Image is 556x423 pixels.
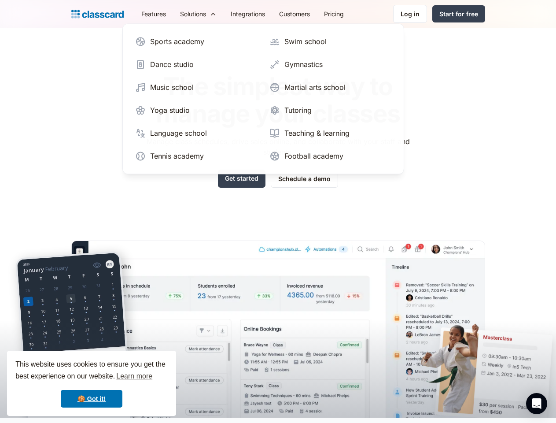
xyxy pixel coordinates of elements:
[173,4,224,24] div: Solutions
[134,4,173,24] a: Features
[7,351,176,416] div: cookieconsent
[132,33,261,50] a: Sports academy
[132,147,261,165] a: Tennis academy
[271,170,338,188] a: Schedule a demo
[393,5,427,23] a: Log in
[266,101,395,119] a: Tutoring
[132,56,261,73] a: Dance studio
[15,359,168,383] span: This website uses cookies to ensure you get the best experience on our website.
[272,4,317,24] a: Customers
[122,23,404,174] nav: Solutions
[180,9,206,19] div: Solutions
[266,78,395,96] a: Martial arts school
[132,101,261,119] a: Yoga studio
[266,56,395,73] a: Gymnastics
[224,4,272,24] a: Integrations
[401,9,420,19] div: Log in
[115,370,154,383] a: learn more about cookies
[150,105,190,115] div: Yoga studio
[150,128,207,138] div: Language school
[266,124,395,142] a: Teaching & learning
[284,59,323,70] div: Gymnastics
[150,151,204,161] div: Tennis academy
[150,36,204,47] div: Sports academy
[284,128,350,138] div: Teaching & learning
[266,33,395,50] a: Swim school
[284,105,312,115] div: Tutoring
[526,393,547,414] div: Open Intercom Messenger
[266,147,395,165] a: Football academy
[439,9,478,19] div: Start for free
[150,59,194,70] div: Dance studio
[317,4,351,24] a: Pricing
[132,124,261,142] a: Language school
[150,82,194,93] div: Music school
[71,8,124,20] a: home
[218,170,265,188] a: Get started
[284,151,343,161] div: Football academy
[284,36,327,47] div: Swim school
[61,390,122,408] a: dismiss cookie message
[132,78,261,96] a: Music school
[432,5,485,22] a: Start for free
[284,82,346,93] div: Martial arts school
